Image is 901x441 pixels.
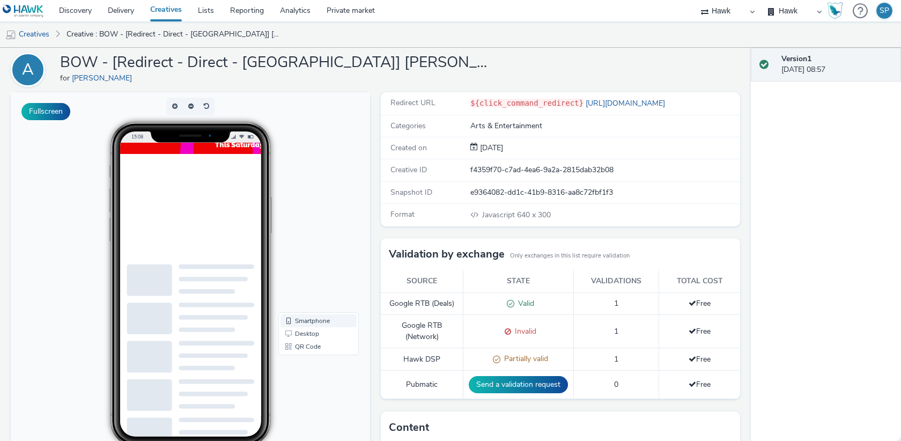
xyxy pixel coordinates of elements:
li: Smartphone [270,222,346,235]
td: Hawk DSP [381,348,463,371]
span: Partially valid [500,354,548,364]
span: Free [689,379,711,389]
h3: Validation by exchange [389,246,505,262]
div: A [22,55,34,85]
span: 1 [614,326,618,336]
span: Format [390,209,415,219]
span: 640 x 300 [481,210,551,220]
th: State [463,270,574,292]
span: Categories [390,121,426,131]
li: QR Code [270,248,346,261]
h3: Content [389,420,429,436]
a: Hawk Academy [827,2,847,19]
a: Creative : BOW - [Redirect - Direct - [GEOGRAPHIC_DATA]] [PERSON_NAME] Lotto - Smartphone_Thurs/S... [61,21,286,47]
div: f4359f70-c7ad-4ea6-9a2a-2815dab32b08 [470,165,739,175]
span: 1 [614,298,618,308]
span: Smartphone [284,225,319,232]
span: [DATE] [478,143,503,153]
span: 1 [614,354,618,364]
a: [PERSON_NAME] [72,73,136,83]
span: 0 [614,379,618,389]
img: undefined Logo [3,4,44,18]
code: ${click_command_redirect} [470,99,584,107]
div: Creation 09 September 2025, 08:57 [478,143,503,153]
strong: Version 1 [781,54,811,64]
span: Javascript [482,210,517,220]
div: Arts & Entertainment [470,121,739,131]
li: Desktop [270,235,346,248]
td: Google RTB (Deals) [381,292,463,315]
div: e9364082-dd1c-41b9-8316-aa8c72fbf1f3 [470,187,739,198]
span: for [60,73,72,83]
button: Fullscreen [21,103,70,120]
span: Created on [390,143,427,153]
div: SP [880,3,889,19]
span: Desktop [284,238,308,245]
img: Hawk Academy [827,2,843,19]
span: Free [689,354,711,364]
span: Free [689,298,711,308]
td: Pubmatic [381,371,463,399]
th: Validations [574,270,659,292]
th: Source [381,270,463,292]
span: QR Code [284,251,310,258]
span: 15:08 [121,41,132,47]
td: Google RTB (Network) [381,315,463,348]
span: Valid [514,298,534,308]
img: mobile [5,30,16,40]
span: Snapshot ID [390,187,432,197]
a: A [11,64,49,75]
div: [DATE] 08:57 [781,54,892,76]
span: Redirect URL [390,98,435,108]
small: Only exchanges in this list require validation [510,252,630,260]
span: Free [689,326,711,336]
h1: BOW - [Redirect - Direct - [GEOGRAPHIC_DATA]] [PERSON_NAME] Lotto - Smartphone_Thurs/Sat_(06cc787... [60,53,489,73]
th: Total cost [659,270,740,292]
span: Creative ID [390,165,427,175]
a: [URL][DOMAIN_NAME] [584,98,669,108]
span: Invalid [511,326,536,336]
button: Send a validation request [469,376,568,393]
